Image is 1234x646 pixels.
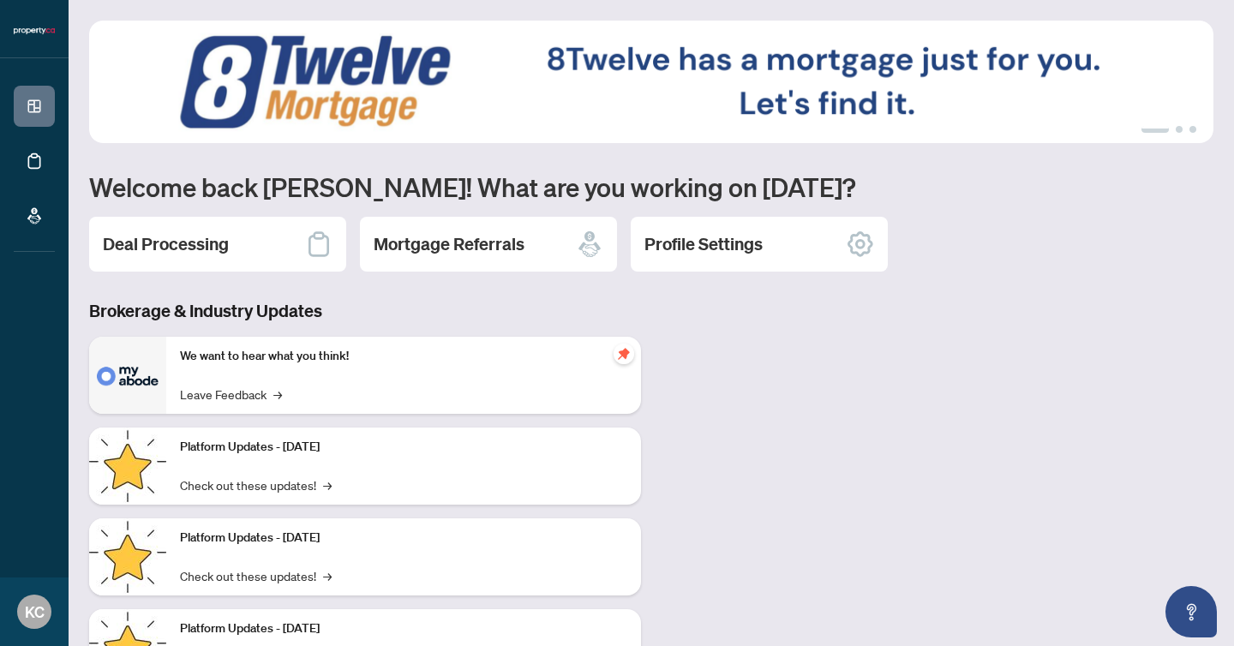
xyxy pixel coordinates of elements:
a: Check out these updates!→ [180,476,332,494]
img: Slide 0 [89,21,1213,143]
button: 3 [1189,126,1196,133]
button: Open asap [1165,586,1217,637]
a: Check out these updates!→ [180,566,332,585]
p: Platform Updates - [DATE] [180,438,627,457]
span: → [323,476,332,494]
img: We want to hear what you think! [89,337,166,414]
span: → [273,385,282,404]
h1: Welcome back [PERSON_NAME]! What are you working on [DATE]? [89,170,1213,203]
p: Platform Updates - [DATE] [180,529,627,547]
h2: Deal Processing [103,232,229,256]
span: pushpin [614,344,634,364]
h2: Mortgage Referrals [374,232,524,256]
img: Platform Updates - July 8, 2025 [89,518,166,595]
span: → [323,566,332,585]
a: Leave Feedback→ [180,385,282,404]
button: 1 [1141,126,1169,133]
span: KC [25,600,45,624]
h2: Profile Settings [644,232,763,256]
img: Platform Updates - July 21, 2025 [89,428,166,505]
p: Platform Updates - [DATE] [180,619,627,638]
p: We want to hear what you think! [180,347,627,366]
button: 2 [1176,126,1183,133]
img: logo [14,26,55,36]
h3: Brokerage & Industry Updates [89,299,641,323]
